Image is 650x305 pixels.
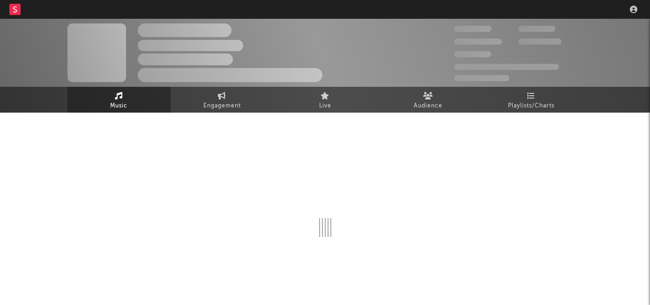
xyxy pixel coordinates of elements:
a: Live [274,87,377,113]
a: Playlists/Charts [480,87,583,113]
a: Engagement [171,87,274,113]
span: 100,000 [518,26,555,32]
span: 100,000 [454,51,491,57]
span: 300,000 [454,26,492,32]
span: Audience [414,100,442,112]
span: Playlists/Charts [508,100,554,112]
span: Music [110,100,127,112]
span: Jump Score: 85.0 [454,75,509,81]
span: Live [319,100,331,112]
a: Music [67,87,171,113]
span: 1,000,000 [518,38,561,45]
span: 50,000,000 [454,38,502,45]
span: 50,000,000 Monthly Listeners [454,64,559,70]
span: Engagement [203,100,241,112]
a: Audience [377,87,480,113]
